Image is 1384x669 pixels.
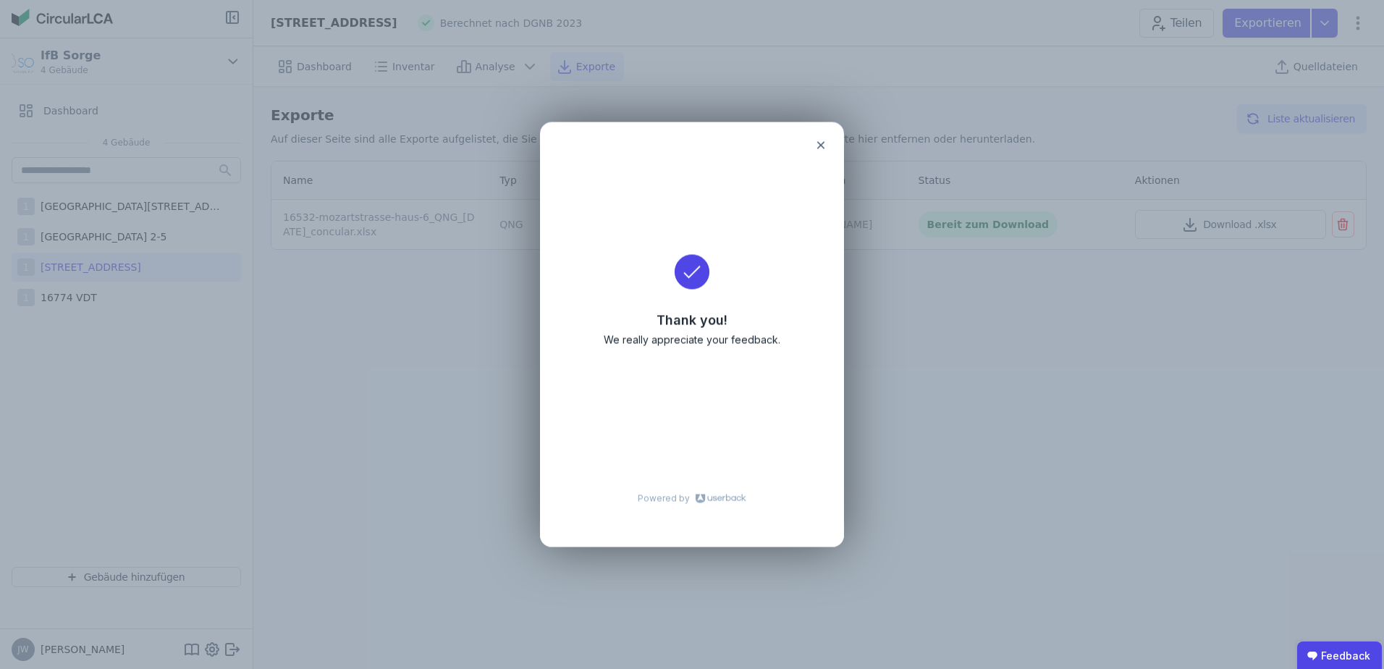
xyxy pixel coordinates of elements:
[575,333,809,345] p: We really appreciate your feedback.
[575,312,809,327] ubspan: Thank you!
[638,492,746,503] a: Powered by
[638,492,690,503] span: Powered by
[806,131,835,160] uclosel: Schließen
